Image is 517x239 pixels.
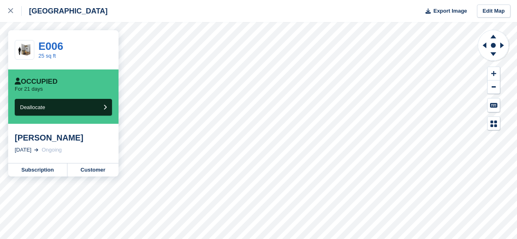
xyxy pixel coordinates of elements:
button: Map Legend [488,117,500,130]
button: Zoom Out [488,80,500,94]
img: arrow-right-light-icn-cde0832a797a2874e46488d9cf13f60e5c3a73dbe684e267c42b8395dfbc2abf.svg [34,148,38,152]
a: 25 sq ft [38,53,56,59]
div: [PERSON_NAME] [15,133,112,143]
a: Customer [67,163,119,176]
div: Occupied [15,78,58,86]
img: 25-sqft-unit%20(5).jpg [15,43,34,57]
a: Subscription [8,163,67,176]
p: For 21 days [15,86,43,92]
button: Deallocate [15,99,112,116]
a: Edit Map [477,4,510,18]
button: Keyboard Shortcuts [488,98,500,112]
div: [DATE] [15,146,31,154]
span: Deallocate [20,104,45,110]
a: E006 [38,40,63,52]
button: Zoom In [488,67,500,80]
button: Export Image [421,4,467,18]
span: Export Image [433,7,467,15]
div: [GEOGRAPHIC_DATA] [22,6,107,16]
div: Ongoing [42,146,62,154]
